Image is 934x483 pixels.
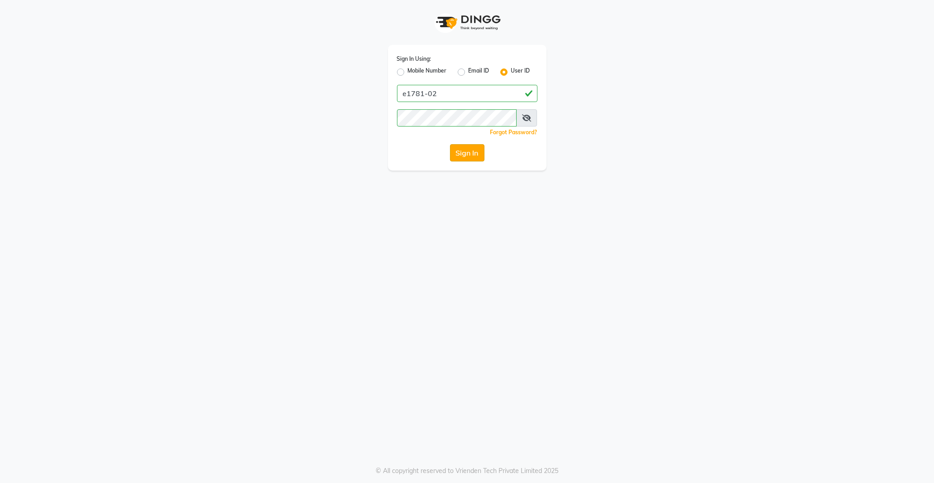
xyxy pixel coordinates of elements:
label: Sign In Using: [397,55,431,63]
label: Email ID [469,67,489,78]
button: Sign In [450,144,484,161]
img: logo1.svg [431,9,503,36]
input: Username [397,109,517,127]
a: Forgot Password? [490,129,537,136]
label: Mobile Number [408,67,447,78]
input: Username [397,85,537,102]
label: User ID [511,67,530,78]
